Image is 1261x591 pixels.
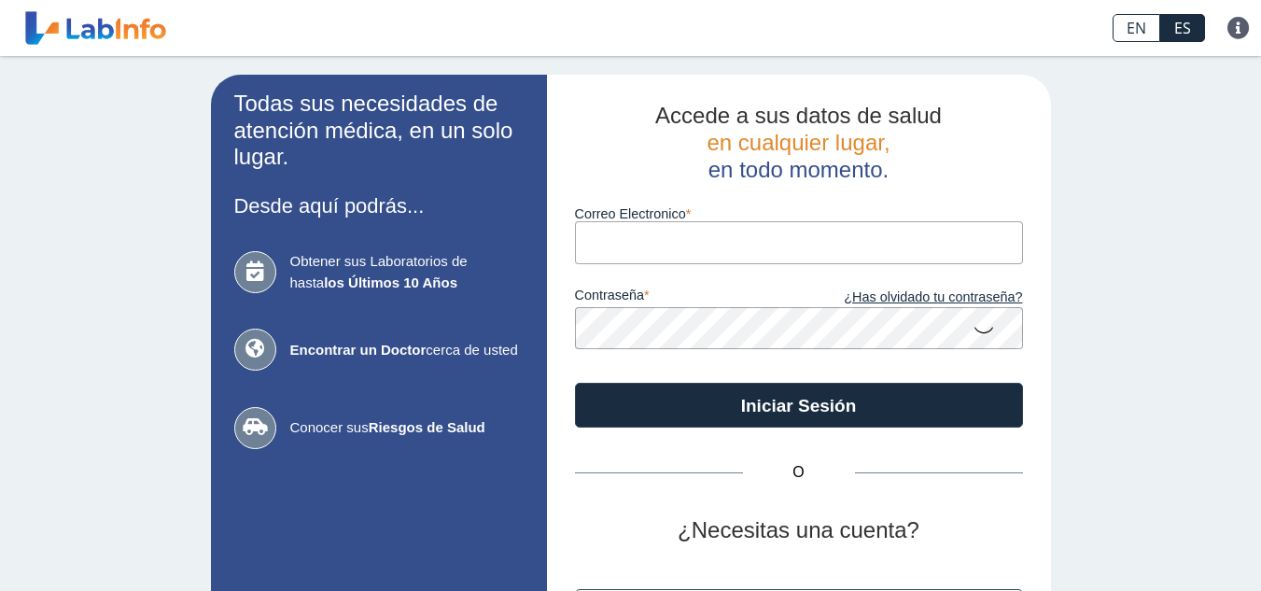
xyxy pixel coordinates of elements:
span: en cualquier lugar, [707,130,890,155]
span: Obtener sus Laboratorios de hasta [290,251,524,293]
span: O [743,461,855,484]
h3: Desde aquí podrás... [234,194,524,218]
a: EN [1113,14,1160,42]
a: ES [1160,14,1205,42]
b: Riesgos de Salud [369,419,485,435]
label: Correo Electronico [575,206,1023,221]
label: contraseña [575,288,799,308]
button: Iniciar Sesión [575,383,1023,428]
span: cerca de usted [290,340,524,361]
span: en todo momento. [708,157,889,182]
b: los Últimos 10 Años [324,274,457,290]
h2: ¿Necesitas una cuenta? [575,517,1023,544]
b: Encontrar un Doctor [290,342,427,358]
a: ¿Has olvidado tu contraseña? [799,288,1023,308]
span: Conocer sus [290,417,524,439]
h2: Todas sus necesidades de atención médica, en un solo lugar. [234,91,524,171]
span: Accede a sus datos de salud [655,103,942,128]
